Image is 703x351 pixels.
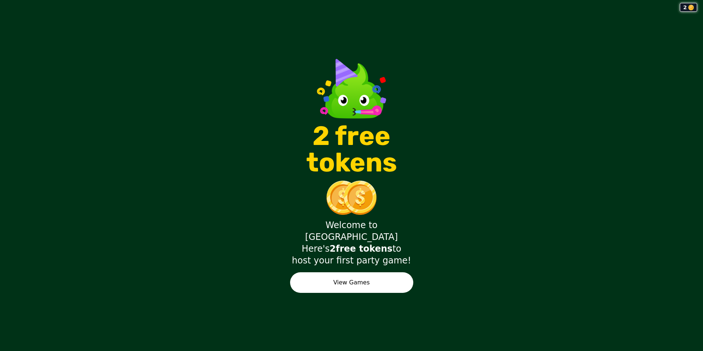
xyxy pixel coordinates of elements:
button: View Games [290,272,413,293]
p: 2 free tokens [290,123,413,176]
img: coin [688,5,694,10]
img: double tokens [326,181,377,215]
div: 2 [680,3,697,12]
div: Welcome to [GEOGRAPHIC_DATA] Here's to host your first party game! [290,219,413,266]
img: Wasabi Mascot [317,53,386,118]
strong: 2 free tokens [330,244,393,254]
